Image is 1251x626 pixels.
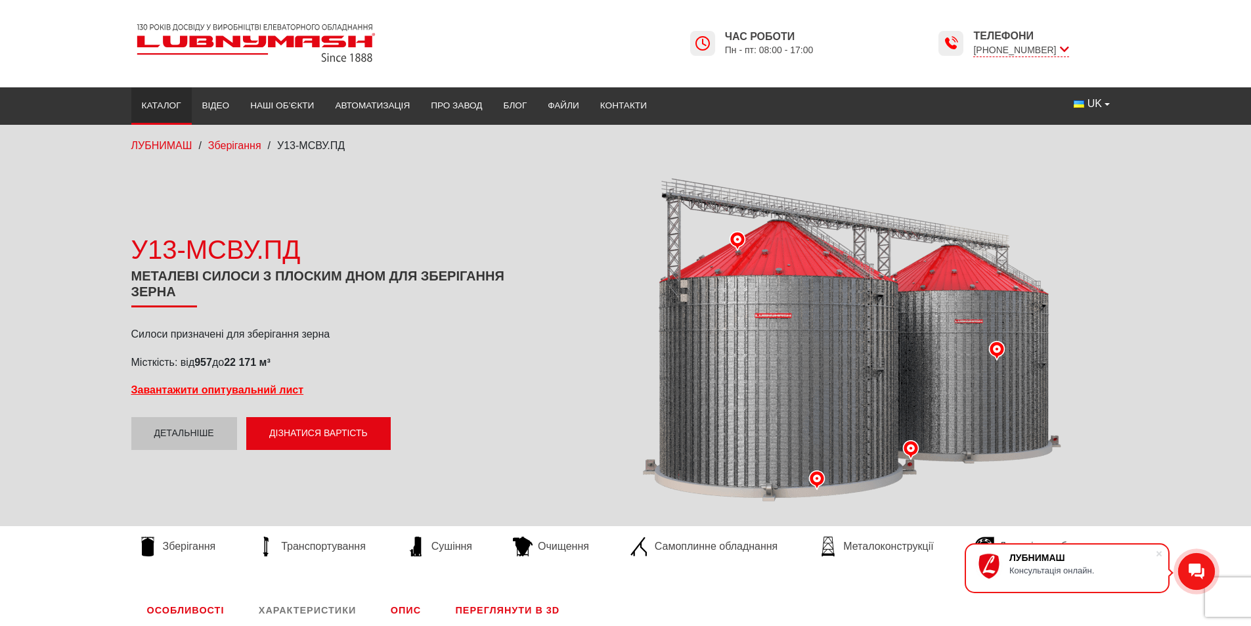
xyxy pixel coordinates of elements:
[268,140,271,151] span: /
[198,140,201,151] span: /
[812,537,940,556] a: Металоконструкції
[131,327,532,342] p: Силоси призначені для зберігання зерна
[843,539,933,554] span: Металоконструкції
[131,18,381,68] img: Lubnymash
[250,537,372,556] a: Транспортування
[999,539,1114,554] span: Допоміжне обладнання
[208,140,261,151] a: Зберігання
[973,29,1068,43] span: Телефони
[1009,566,1155,575] div: Консультація онлайн.
[1074,101,1084,108] img: Українська
[400,537,479,556] a: Сушіння
[131,231,532,268] div: У13-МСВУ.ПД
[431,539,472,554] span: Сушіння
[725,30,814,44] span: Час роботи
[943,35,959,51] img: Lubnymash time icon
[131,140,192,151] a: ЛУБНИМАШ
[1009,552,1155,563] div: ЛУБНИМАШ
[655,539,778,554] span: Самоплинне обладнання
[131,384,304,395] a: Завантажити опитувальний лист
[973,43,1068,57] span: [PHONE_NUMBER]
[192,91,240,120] a: Відео
[1063,91,1120,116] button: UK
[420,91,493,120] a: Про завод
[623,537,784,556] a: Самоплинне обладнання
[968,537,1120,556] a: Допоміжне обладнання
[131,268,532,307] h1: Металеві силоси з плоским дном для зберігання зерна
[281,539,366,554] span: Транспортування
[131,355,532,370] p: Місткість: від до
[194,357,212,368] strong: 957
[493,91,537,120] a: Блог
[163,539,216,554] span: Зберігання
[224,357,271,368] strong: 22 171 м³
[537,91,590,120] a: Файли
[538,539,589,554] span: Очищення
[725,44,814,56] span: Пн - пт: 08:00 - 17:00
[506,537,596,556] a: Очищення
[131,417,237,450] a: Детальніше
[131,91,192,120] a: Каталог
[695,35,711,51] img: Lubnymash time icon
[1087,97,1102,111] span: UK
[240,91,324,120] a: Наші об’єкти
[246,417,391,450] button: Дізнатися вартість
[590,91,657,120] a: Контакти
[131,537,223,556] a: Зберігання
[324,91,420,120] a: Автоматизація
[277,140,345,151] span: У13-МСВУ.ПД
